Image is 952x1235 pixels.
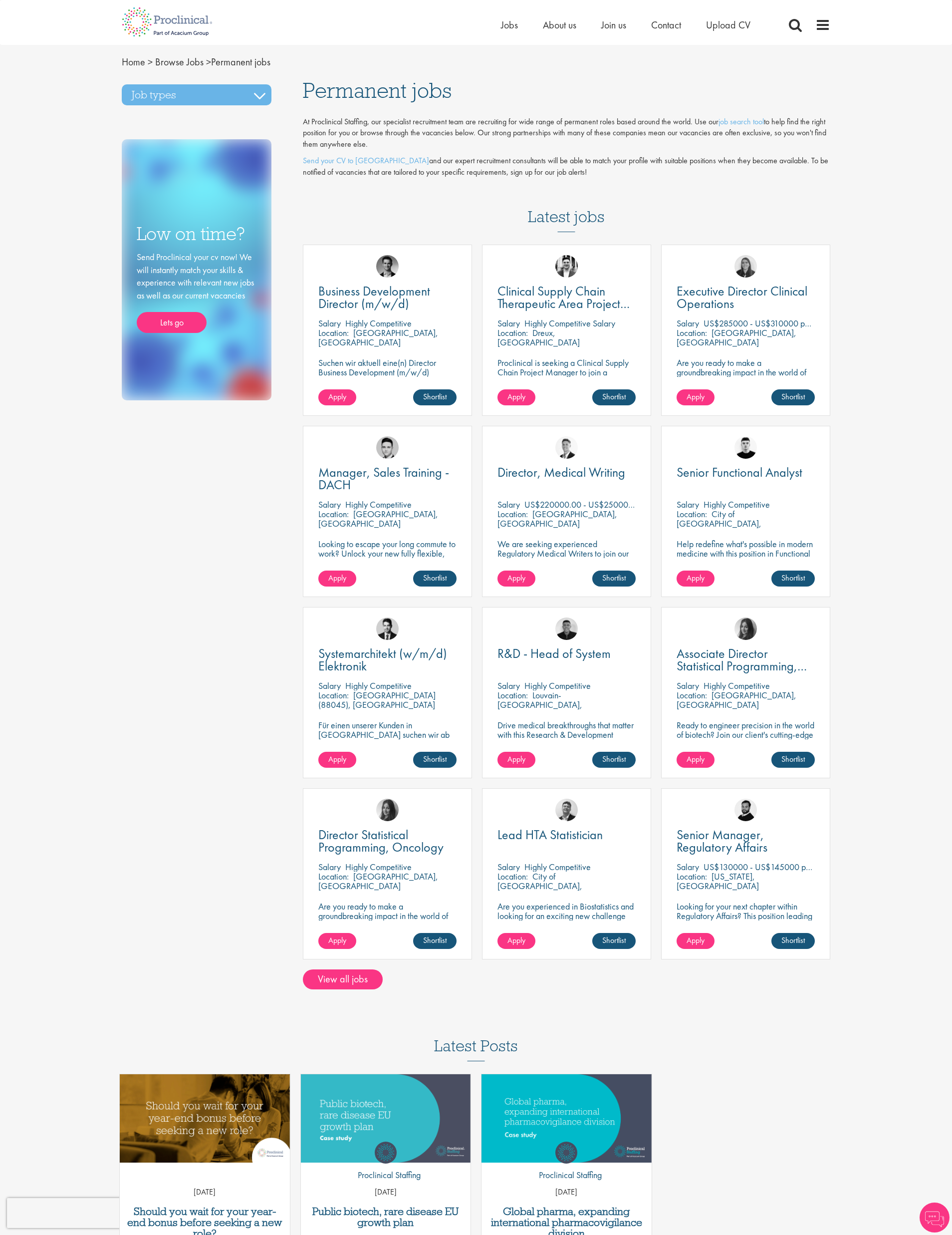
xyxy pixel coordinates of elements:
[318,933,356,949] a: Apply
[734,436,757,459] img: Patrick Melody
[677,466,815,479] a: Senior Functional Analyst
[376,799,399,821] a: Heidi Hennigan
[734,617,757,640] img: Heidi Hennigan
[677,358,815,405] p: Are you ready to make a groundbreaking impact in the world of biotechnology? Join a growing compa...
[555,255,578,278] img: Edward Little
[306,1206,466,1228] a: Public biotech, rare disease EU growth plan
[677,752,714,768] a: Apply
[345,499,412,510] p: Highly Competitive
[771,389,815,405] a: Shortlist
[734,799,757,821] img: Nick Walker
[318,283,430,312] span: Business Development Director (m/w/d)
[524,861,591,873] p: Highly Competitive
[704,680,770,691] p: Highly Competitive
[718,116,764,127] a: job search tool
[687,573,705,583] span: Apply
[137,224,256,244] h3: Low on time?
[677,571,714,587] a: Apply
[122,55,270,68] span: Permanent jobs
[318,826,444,856] span: Director Statistical Programming, Oncology
[148,55,153,68] span: >
[677,327,796,348] p: [GEOGRAPHIC_DATA], [GEOGRAPHIC_DATA]
[497,902,636,939] p: Are you experienced in Biostatistics and looking for an exciting new challenge where you can assi...
[497,499,520,510] span: Salary
[677,933,714,949] a: Apply
[413,752,457,768] a: Shortlist
[318,871,438,892] p: [GEOGRAPHIC_DATA], [GEOGRAPHIC_DATA]
[328,391,346,402] span: Apply
[555,436,578,459] a: George Watson
[303,77,452,104] span: Permanent jobs
[318,285,457,310] a: Business Development Director (m/w/d)
[555,799,578,821] a: Tom Magenis
[677,689,707,701] span: Location:
[303,155,831,178] p: and our expert recruitment consultants will be able to match your profile with suitable positions...
[507,754,525,764] span: Apply
[328,935,346,945] span: Apply
[303,155,429,166] a: Send your CV to [GEOGRAPHIC_DATA]
[507,573,525,583] span: Apply
[301,1187,471,1198] p: [DATE]
[481,1074,652,1163] a: Link to a post
[350,1169,421,1182] p: Proclinical Staffing
[345,317,412,329] p: Highly Competitive
[497,829,636,841] a: Lead HTA Statistician
[677,871,707,882] span: Location:
[677,826,767,856] span: Senior Manager, Regulatory Affairs
[507,391,525,402] span: Apply
[592,933,636,949] a: Shortlist
[318,539,457,577] p: Looking to escape your long commute to work? Unlock your new fully flexible, remote working posit...
[318,645,447,674] span: Systemarchitekt (w/m/d) Elektronik
[303,116,831,151] p: At Proclinical Staffing, our specialist recruitment team are recruiting for wide range of permane...
[497,680,520,691] span: Salary
[497,466,636,479] a: Director, Medical Writing
[524,680,591,691] p: Highly Competitive
[318,680,341,691] span: Salary
[677,829,815,854] a: Senior Manager, Regulatory Affairs
[497,689,582,720] p: Louvain-[GEOGRAPHIC_DATA], [GEOGRAPHIC_DATA]
[677,285,815,310] a: Executive Director Clinical Operations
[601,18,626,31] a: Join us
[734,255,757,278] img: Ciara Noble
[543,18,576,31] a: About us
[531,1142,602,1187] a: Proclinical Staffing Proclinical Staffing
[497,283,630,324] span: Clinical Supply Chain Therapeutic Area Project Manager
[592,752,636,768] a: Shortlist
[376,255,399,278] a: Max Slevogt
[376,436,399,459] a: Connor Lynes
[318,647,457,672] a: Systemarchitekt (w/m/d) Elektronik
[7,1198,135,1228] iframe: reCAPTCHA
[345,861,412,873] p: Highly Competitive
[413,571,457,587] a: Shortlist
[497,752,535,768] a: Apply
[920,1203,950,1233] img: Chatbot
[677,871,759,892] p: [US_STATE], [GEOGRAPHIC_DATA]
[318,508,349,520] span: Location:
[677,283,807,312] span: Executive Director Clinical Operations
[677,508,761,539] p: City of [GEOGRAPHIC_DATA], [GEOGRAPHIC_DATA]
[497,327,580,348] p: Dreux, [GEOGRAPHIC_DATA]
[531,1169,602,1182] p: Proclinical Staffing
[376,617,399,640] img: Thomas Wenig
[497,285,636,310] a: Clinical Supply Chain Therapeutic Area Project Manager
[318,720,457,758] p: Für einen unserer Kunden in [GEOGRAPHIC_DATA] suchen wir ab sofort einen Leitenden Systemarchitek...
[528,183,605,232] h3: Latest jobs
[704,499,770,510] p: Highly Competitive
[497,826,603,843] span: Lead HTA Statistician
[375,1142,397,1164] img: Proclinical Staffing
[206,55,211,68] span: >
[677,902,815,939] p: Looking for your next chapter within Regulatory Affairs? This position leading projects and worki...
[318,752,356,768] a: Apply
[497,389,535,405] a: Apply
[318,829,457,854] a: Director Statistical Programming, Oncology
[677,389,714,405] a: Apply
[704,861,837,873] p: US$130000 - US$145000 per annum
[677,720,815,768] p: Ready to engineer precision in the world of biotech? Join our client's cutting-edge team and play...
[501,18,518,31] a: Jobs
